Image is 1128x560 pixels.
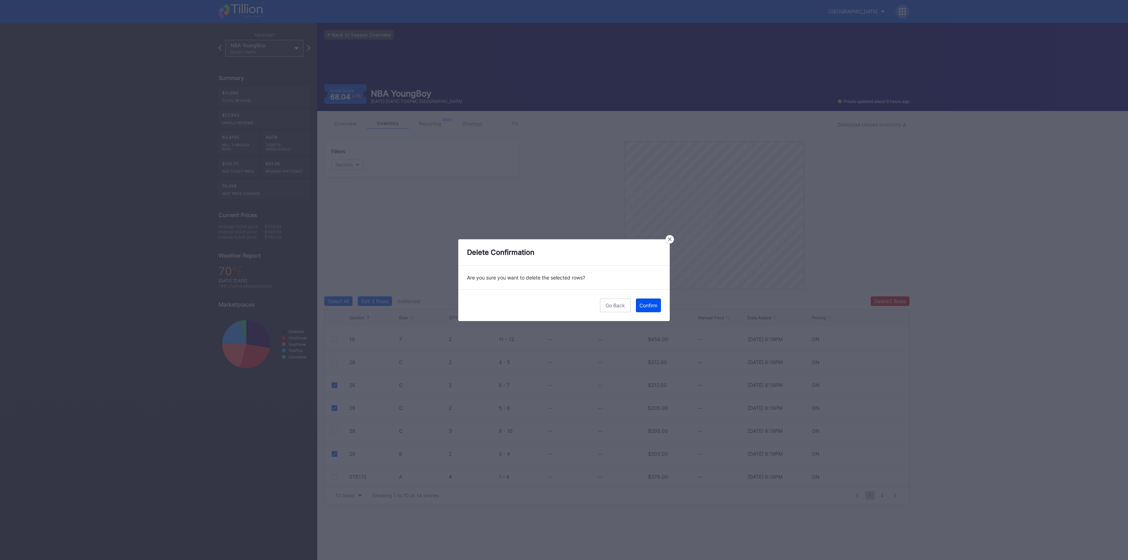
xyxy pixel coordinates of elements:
[458,239,670,266] div: Delete Confirmation
[639,302,657,308] div: Confirm
[458,266,670,289] div: Are you sure you want to delete the selected rows?
[636,299,661,312] button: Confirm
[606,302,625,308] div: Go Back
[600,299,631,312] button: Go Back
